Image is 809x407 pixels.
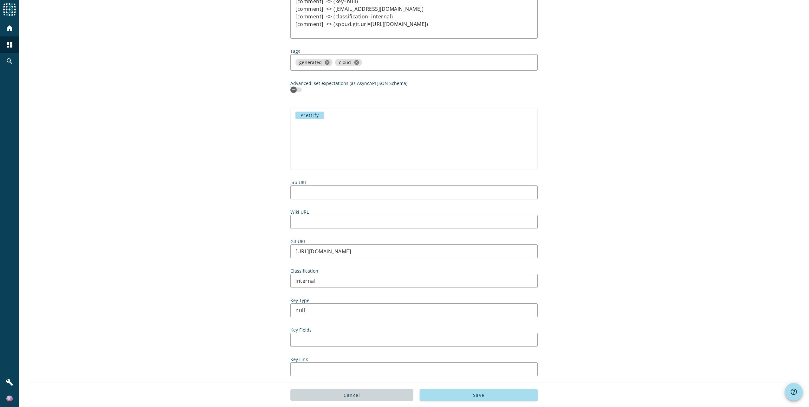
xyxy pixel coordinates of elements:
[290,48,538,54] label: Tags
[420,389,538,401] button: Save
[3,3,16,16] img: spoud-logo.svg
[290,297,538,303] label: Key Type
[6,378,13,386] mat-icon: build
[324,60,330,65] mat-icon: cancel
[6,57,13,65] mat-icon: search
[790,388,798,396] mat-icon: help_outline
[6,41,13,48] mat-icon: dashboard
[290,80,538,86] label: Advanced: set expectations (as AsyncAPI JSON Schema)
[290,356,538,362] label: Key Link
[290,179,538,185] label: Jira URL
[6,24,13,32] mat-icon: home
[344,392,360,398] span: Cancel
[290,327,538,333] label: Key Fields
[354,60,359,65] mat-icon: cancel
[290,389,413,401] button: Cancel
[290,238,538,244] label: Git URL
[290,268,538,274] label: Classification
[6,396,13,402] img: fdb358a7976c2fe05fa4dfbceabfb829
[290,209,538,215] label: Wiki URL
[473,392,484,398] span: Save
[299,59,322,66] span: generated
[339,59,351,66] span: cloud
